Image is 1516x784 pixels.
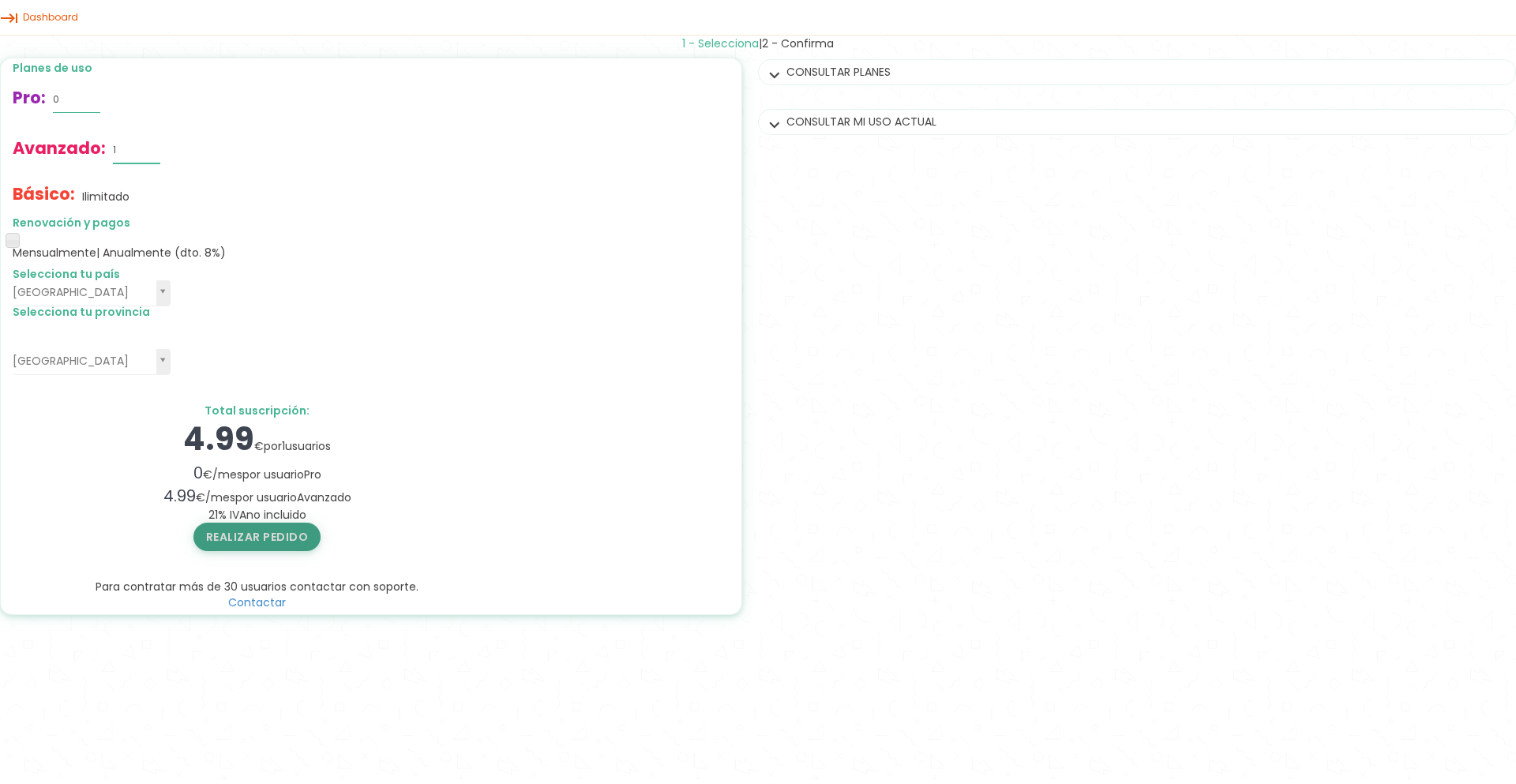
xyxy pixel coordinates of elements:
a: Contactar [228,595,286,610]
span: 4.99 [163,485,196,507]
span: | Anualmente (dto. 8%) [96,245,226,261]
span: 2 - Confirma [762,36,834,51]
button: Realizar pedido [193,523,321,551]
span: % IVA [208,507,306,523]
h2: Renovación y pagos [13,217,501,229]
h2: Planes de uso [13,62,501,74]
span: Avanzado: [13,136,106,159]
span: 4.99 [183,417,254,461]
span: mes [211,490,235,505]
i: expand_more [762,66,787,86]
h2: Total suscripción: [13,405,501,417]
span: mes [218,467,242,482]
span: Pro [304,467,321,482]
h2: Selecciona tu provincia [13,306,501,318]
span: [GEOGRAPHIC_DATA] [13,280,150,305]
span: 1 [282,438,285,454]
div: CONSULTAR PLANES [759,60,1515,84]
span: € [196,490,205,505]
p: Ilimitado [82,189,129,204]
p: Para contratar más de 30 usuarios contactar con soporte. [13,579,501,595]
a: [GEOGRAPHIC_DATA] [13,280,171,306]
span: Pro: [13,85,46,108]
span: 1 - Selecciona [682,36,759,51]
span: 21 [208,507,218,523]
span: no incluido [246,507,306,523]
span: Básico: [13,182,75,204]
div: por usuarios [13,417,501,462]
h2: Selecciona tu país [13,268,501,280]
i: expand_more [762,115,787,136]
div: CONSULTAR MI USO ACTUAL [759,110,1515,134]
span: Avanzado [297,490,351,505]
span: [GEOGRAPHIC_DATA] [13,349,150,373]
span: € [203,467,212,482]
span: 0 [193,462,203,484]
div: / por usuario [13,462,501,485]
div: / por usuario [13,485,501,508]
a: [GEOGRAPHIC_DATA] [13,349,171,375]
span: € [254,438,264,454]
span: Mensualmente [13,245,226,261]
